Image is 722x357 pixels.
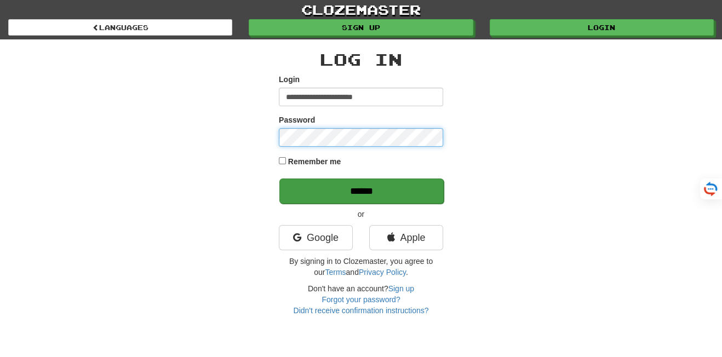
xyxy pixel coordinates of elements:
a: Languages [8,19,232,36]
label: Remember me [288,156,341,167]
h2: Log In [279,50,443,68]
a: Login [490,19,714,36]
label: Password [279,114,315,125]
a: Forgot your password? [322,295,400,304]
p: By signing in to Clozemaster, you agree to our and . [279,256,443,278]
a: Privacy Policy [359,268,406,277]
p: or [279,209,443,220]
label: Login [279,74,300,85]
a: Didn't receive confirmation instructions? [293,306,428,315]
a: Terms [325,268,346,277]
div: Don't have an account? [279,283,443,316]
a: Sign up [388,284,414,293]
a: Sign up [249,19,473,36]
a: Apple [369,225,443,250]
a: Google [279,225,353,250]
